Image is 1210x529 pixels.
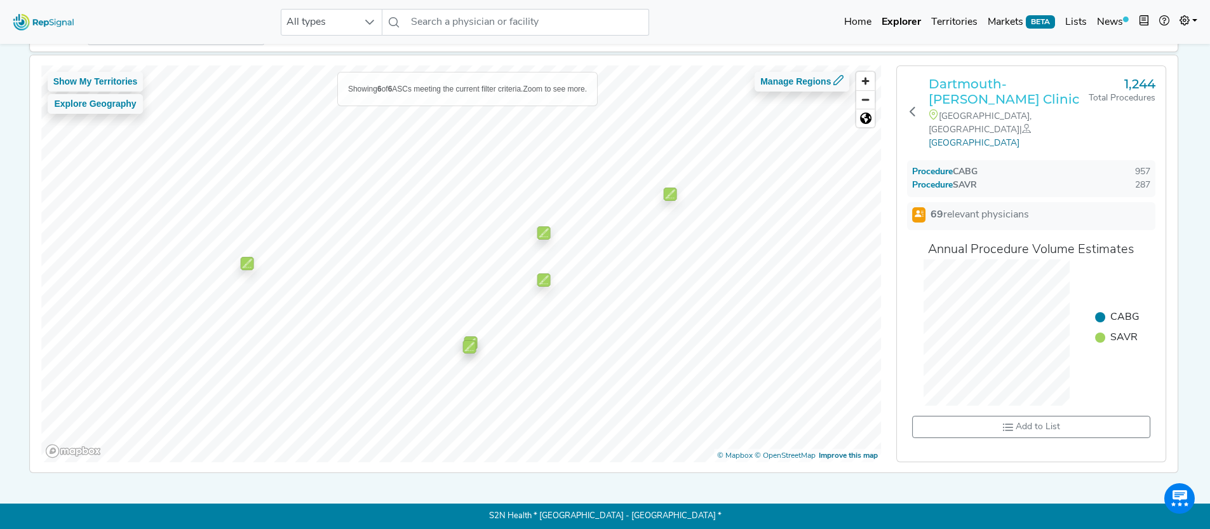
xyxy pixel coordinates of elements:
b: 6 [377,85,382,93]
span: Zoom out [856,91,875,109]
span: Reset zoom [856,109,875,127]
div: Annual Procedure Volume Estimates [907,240,1155,259]
span: Add to List [1016,420,1060,434]
span: Showing of ASCs meeting the current filter criteria. [348,85,523,93]
strong: 69 [931,210,943,220]
button: Explore Geography [48,94,144,114]
span: | [1019,125,1033,135]
button: Show My Territories [48,72,144,92]
a: Mapbox [717,452,753,460]
div: 957 [1135,165,1150,179]
button: Add to List [912,416,1150,438]
a: MarketsBETA [983,10,1060,35]
div: Map marker [464,336,477,350]
span: Procedure [925,167,953,177]
span: relevant physicians [931,207,1029,223]
div: Map marker [537,273,550,287]
span: Procedure [925,181,953,190]
input: Search a physician or facility [406,9,649,36]
li: SAVR [1095,330,1139,345]
button: Zoom in [856,72,875,90]
div: Map marker [661,182,679,200]
div: Total Procedures [1089,92,1155,105]
a: Dartmouth-[PERSON_NAME] Clinic [929,76,1089,107]
a: Territories [926,10,983,35]
a: Lists [1060,10,1092,35]
button: Reset bearing to north [856,109,875,127]
b: 6 [388,85,393,93]
p: S2N Health * [GEOGRAPHIC_DATA] - [GEOGRAPHIC_DATA] * [194,504,1017,529]
a: OpenStreetMap [755,452,816,460]
h3: 1,244 [1089,76,1155,92]
button: Intel Book [1134,10,1154,35]
canvas: Map [41,65,889,469]
div: [GEOGRAPHIC_DATA], [GEOGRAPHIC_DATA] [929,109,1089,150]
a: News [1092,10,1134,35]
div: SAVR [912,179,977,192]
a: Mapbox logo [45,444,101,458]
div: 287 [1135,179,1150,192]
div: Map marker [462,340,476,354]
button: Manage Regions [755,72,849,92]
span: Zoom to see more. [523,85,587,93]
li: CABG [1095,310,1139,325]
div: Map marker [537,226,550,240]
div: Map marker [240,257,253,270]
span: BETA [1026,15,1055,28]
div: CABG [912,165,978,179]
button: Zoom out [856,90,875,109]
a: [GEOGRAPHIC_DATA] [929,139,1019,148]
a: Home [839,10,877,35]
a: Explorer [877,10,926,35]
a: Map feedback [819,452,878,460]
span: All types [281,10,358,35]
